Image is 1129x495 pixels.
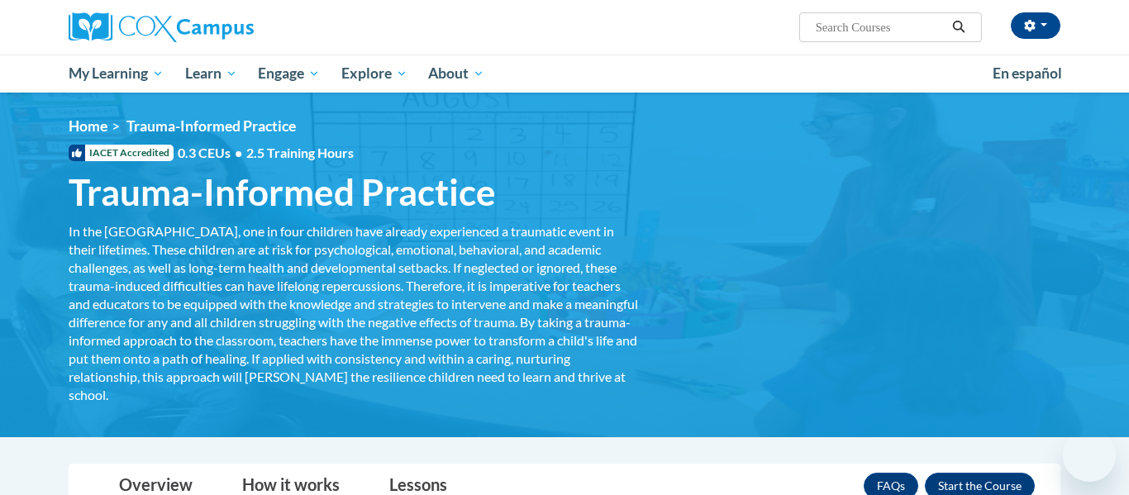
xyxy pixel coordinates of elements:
[331,55,418,93] a: Explore
[982,56,1073,91] a: En español
[69,222,639,404] div: In the [GEOGRAPHIC_DATA], one in four children have already experienced a traumatic event in thei...
[246,145,354,160] span: 2.5 Training Hours
[174,55,248,93] a: Learn
[258,64,320,83] span: Engage
[69,64,164,83] span: My Learning
[185,64,237,83] span: Learn
[946,17,971,37] button: Search
[69,170,496,214] span: Trauma-Informed Practice
[428,64,484,83] span: About
[126,117,296,135] span: Trauma-Informed Practice
[44,55,1085,93] div: Main menu
[69,145,174,161] span: IACET Accredited
[1063,429,1116,482] iframe: Button to launch messaging window
[69,12,254,42] img: Cox Campus
[993,64,1062,82] span: En español
[1011,12,1060,39] button: Account Settings
[69,117,107,135] a: Home
[58,55,174,93] a: My Learning
[178,144,354,162] span: 0.3 CEUs
[235,145,242,160] span: •
[69,12,383,42] a: Cox Campus
[814,17,946,37] input: Search Courses
[341,64,407,83] span: Explore
[418,55,496,93] a: About
[247,55,331,93] a: Engage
